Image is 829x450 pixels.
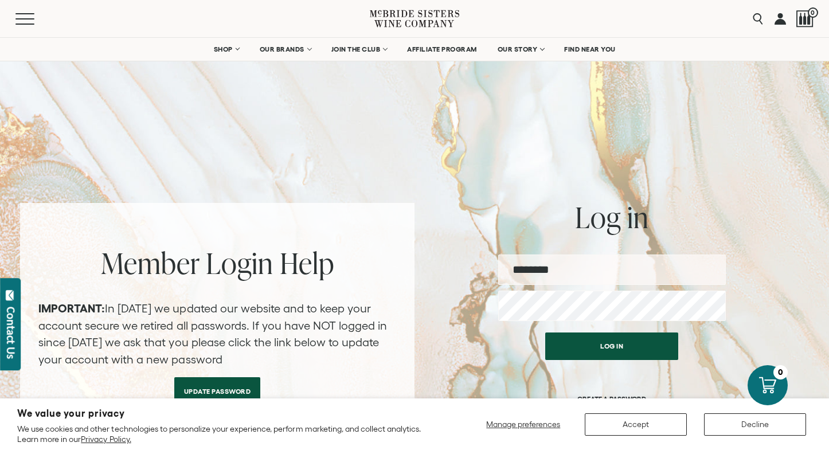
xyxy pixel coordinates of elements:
button: Log in [545,332,678,360]
span: Manage preferences [486,420,560,429]
span: SHOP [214,45,233,53]
h2: Log in [498,203,726,232]
a: Update Password [174,377,261,405]
span: AFFILIATE PROGRAM [407,45,477,53]
div: Contact Us [5,307,17,359]
button: Accept [585,413,687,436]
a: FIND NEAR YOU [557,38,623,61]
a: AFFILIATE PROGRAM [400,38,484,61]
button: Decline [704,413,806,436]
h2: We value your privacy [17,409,440,418]
a: OUR STORY [490,38,552,61]
a: SHOP [206,38,247,61]
span: FIND NEAR YOU [564,45,616,53]
a: JOIN THE CLUB [324,38,394,61]
span: OUR STORY [498,45,538,53]
p: In [DATE] we updated our website and to keep your account secure we retired all passwords. If you... [38,300,396,368]
a: Privacy Policy. [81,435,131,444]
button: Mobile Menu Trigger [15,13,57,25]
h2: Member Login Help [38,249,396,277]
span: JOIN THE CLUB [331,45,381,53]
button: Manage preferences [479,413,568,436]
a: OUR BRANDS [252,38,318,61]
span: 0 [808,7,818,18]
span: OUR BRANDS [260,45,304,53]
a: CREATE A PASSWORD [577,394,646,417]
div: 0 [773,365,788,379]
strong: IMPORTANT: [38,302,105,315]
p: We use cookies and other technologies to personalize your experience, perform marketing, and coll... [17,424,440,444]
